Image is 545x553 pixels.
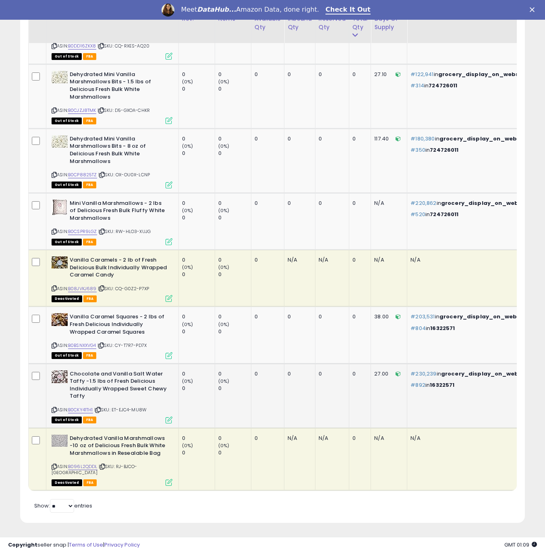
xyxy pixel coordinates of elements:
[83,118,97,124] span: FBA
[438,70,527,78] span: grocery_display_on_website
[439,313,528,320] span: grocery_display_on_website
[374,313,401,320] div: 38.00
[52,370,68,383] img: 51iGxkd+7VL._SL40_.jpg
[218,200,251,207] div: 0
[52,135,172,188] div: ASIN:
[255,435,278,442] div: 0
[410,381,425,389] span: #892
[52,135,68,148] img: 41ljsiSSLRL._SL40_.jpg
[8,541,37,549] strong: Copyright
[218,385,251,392] div: 0
[182,449,215,456] div: 0
[52,313,68,326] img: 51INZeewt1L._SL40_.jpg
[319,71,343,78] div: 0
[83,295,97,302] span: FBA
[218,135,251,142] div: 0
[68,43,96,50] a: B0DD16ZKX8
[255,200,278,207] div: 0
[94,406,147,413] span: | SKU: ET-EJC4-MU8W
[410,313,435,320] span: #203,531
[52,200,172,244] div: ASIN:
[352,370,365,378] div: 0
[83,239,97,246] span: FBA
[68,171,97,178] a: B0CP8825TZ
[319,435,343,442] div: N/A
[288,200,309,207] div: 0
[218,370,251,378] div: 0
[69,541,103,549] a: Terms of Use
[410,370,530,378] p: in
[52,295,82,302] span: All listings that are unavailable for purchase on Amazon for any reason other than out-of-stock
[325,6,371,14] a: Check It Out
[70,435,168,459] b: Dehydrated Vanilla Marshmallows -10 oz of Delicious Fresh Bulk White Marshmallows in Resealable Bag
[52,256,68,268] img: 51JwtlkI8AL._SL40_.jpg
[410,70,433,78] span: #122,941
[430,146,458,154] span: 724726011
[374,370,401,378] div: 27.00
[182,328,215,335] div: 0
[68,107,96,114] a: B0CJZJ8TMK
[52,463,137,475] span: | SKU: RJ-BJCO-[GEOGRAPHIC_DATA]
[352,256,365,264] div: 0
[97,342,147,349] span: | SKU: CY-T7R7-PD7X
[430,210,458,218] span: 724726011
[218,143,230,149] small: (0%)
[410,382,530,389] p: in
[52,479,82,486] span: All listings that are unavailable for purchase on Amazon for any reason other than out-of-stock
[430,381,454,389] span: 16322571
[52,435,68,447] img: 51aJZcyAuPS._SL40_.jpg
[52,435,172,485] div: ASIN:
[374,200,401,207] div: N/A
[52,417,82,423] span: All listings that are currently out of stock and unavailable for purchase on Amazon
[218,378,230,384] small: (0%)
[98,228,151,235] span: | SKU: RW-HLO3-XUJG
[83,479,97,486] span: FBA
[68,406,93,413] a: B0CKY41TH1
[182,321,193,328] small: (0%)
[182,150,215,157] div: 0
[374,435,401,442] div: N/A
[352,71,365,78] div: 0
[410,370,436,378] span: #230,239
[410,313,530,320] p: in
[182,214,215,221] div: 0
[410,71,530,78] p: in
[52,71,68,83] img: 41ljsiSSLRL._SL40_.jpg
[218,256,251,264] div: 0
[182,378,193,384] small: (0%)
[319,313,343,320] div: 0
[410,147,530,154] p: in
[52,71,172,123] div: ASIN:
[68,228,97,235] a: B0CSPR9LGZ
[182,370,215,378] div: 0
[255,135,278,142] div: 0
[182,313,215,320] div: 0
[288,71,309,78] div: 0
[52,256,172,301] div: ASIN:
[255,313,278,320] div: 0
[410,199,436,207] span: #220,862
[441,370,530,378] span: grocery_display_on_website
[83,352,97,359] span: FBA
[410,211,530,218] p: in
[218,85,251,93] div: 0
[530,7,538,12] div: Close
[218,328,251,335] div: 0
[182,264,193,270] small: (0%)
[52,370,172,423] div: ASIN:
[429,82,457,89] span: 724726011
[70,313,168,338] b: Vanilla Caramel Squares - 2 lbs of Fresh Delicious Individually Wrapped Caramel Squares
[352,135,365,142] div: 0
[319,200,343,207] div: 0
[182,435,215,442] div: 0
[218,449,251,456] div: 0
[255,256,278,264] div: 0
[52,53,82,60] span: All listings that are currently out of stock and unavailable for purchase on Amazon
[70,256,168,281] b: Vanilla Caramels - 2 lb of Fresh Delicious Bulk Individually Wrapped Caramel Candy
[182,207,193,214] small: (0%)
[410,325,530,332] p: in
[410,210,425,218] span: #520
[410,146,425,154] span: #350
[255,370,278,378] div: 0
[182,271,215,278] div: 0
